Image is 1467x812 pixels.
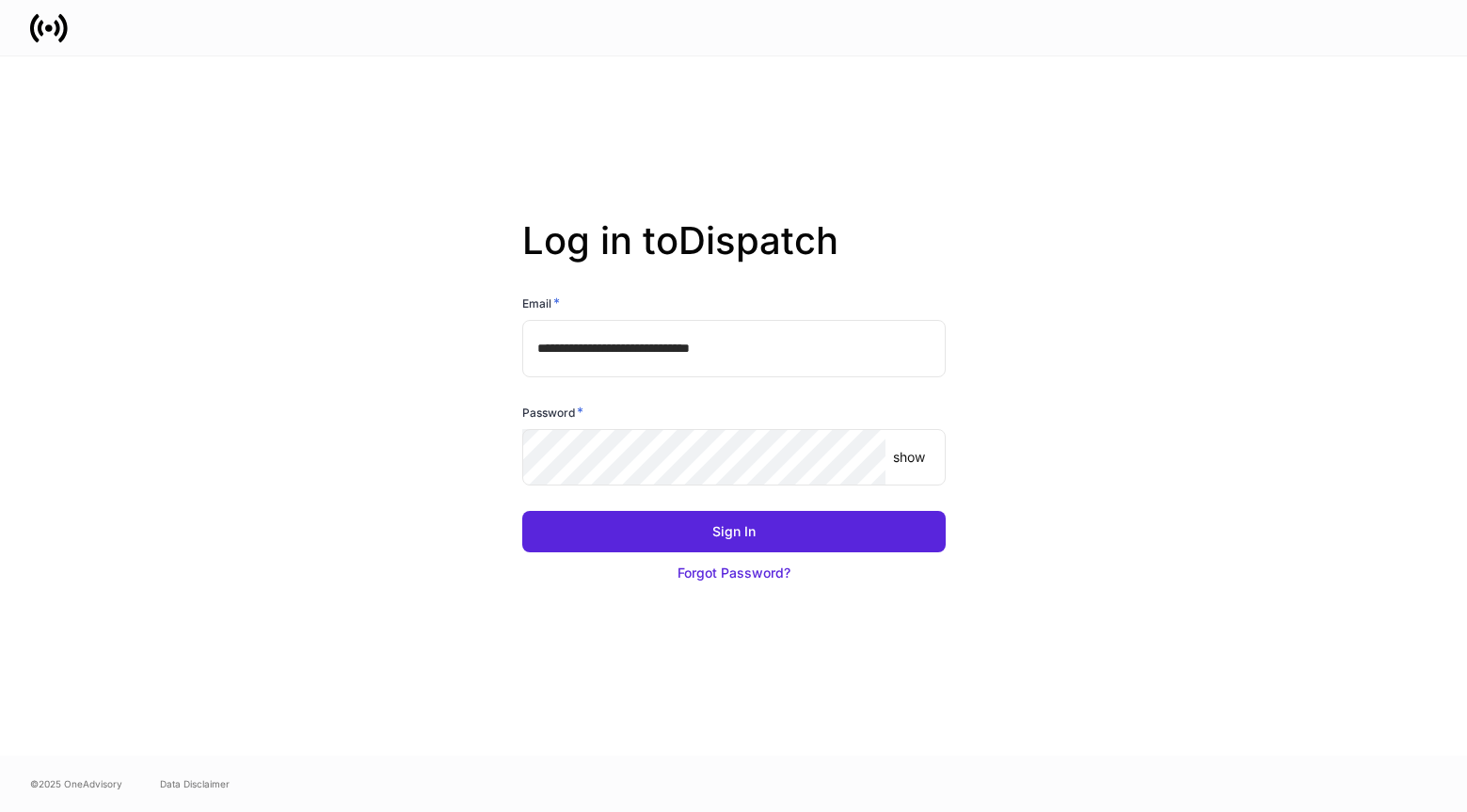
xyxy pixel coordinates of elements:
[522,218,946,294] h2: Log in to Dispatch
[522,403,583,422] h6: Password
[522,511,946,552] button: Sign In
[678,564,790,582] div: Forgot Password?
[522,294,560,312] h6: Email
[30,776,122,791] span: © 2025 OneAdvisory
[893,448,925,467] p: show
[160,776,230,791] a: Data Disclaimer
[712,522,756,541] div: Sign In
[522,552,946,594] button: Forgot Password?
